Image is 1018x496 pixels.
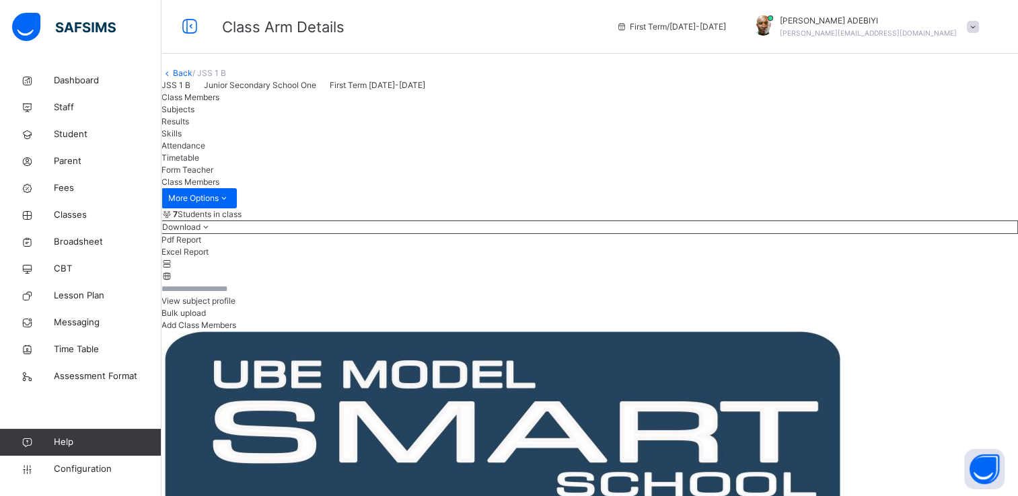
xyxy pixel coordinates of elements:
[964,449,1005,489] button: Open asap
[192,68,226,78] span: / JSS 1 B
[162,222,201,232] span: Download
[161,80,190,90] span: JSS 1 B
[161,116,189,126] span: Results
[161,308,206,318] span: Bulk upload
[739,15,986,39] div: ALEXANDERADEBIYI
[54,128,161,141] span: Student
[616,21,726,33] span: session/term information
[161,104,194,114] span: Subjects
[12,13,116,41] img: safsims
[161,234,1018,246] li: dropdown-list-item-null-0
[54,262,161,276] span: CBT
[54,235,161,249] span: Broadsheet
[173,208,242,220] span: Students in class
[54,462,161,476] span: Configuration
[173,68,192,78] a: Back
[54,370,161,383] span: Assessment Format
[173,209,178,219] b: 7
[330,80,425,90] span: First Term [DATE]-[DATE]
[54,436,161,449] span: Help
[168,192,230,204] span: More Options
[780,29,957,37] span: [PERSON_NAME][EMAIL_ADDRESS][DOMAIN_NAME]
[54,208,161,222] span: Classes
[222,18,344,36] span: Class Arm Details
[161,92,219,102] span: Class Members
[54,74,161,87] span: Dashboard
[54,316,161,329] span: Messaging
[54,155,161,168] span: Parent
[54,343,161,356] span: Time Table
[161,296,235,306] span: View subject profile
[54,289,161,302] span: Lesson Plan
[161,165,213,175] span: Form Teacher
[204,80,316,90] span: Junior Secondary School One
[161,140,205,151] span: Attendance
[161,153,199,163] span: Timetable
[161,246,1018,258] li: dropdown-list-item-null-1
[161,128,182,138] span: Skills
[54,101,161,114] span: Staff
[161,320,236,330] span: Add Class Members
[161,177,219,187] span: Class Members
[780,15,957,27] span: [PERSON_NAME] ADEBIYI
[54,181,161,195] span: Fees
